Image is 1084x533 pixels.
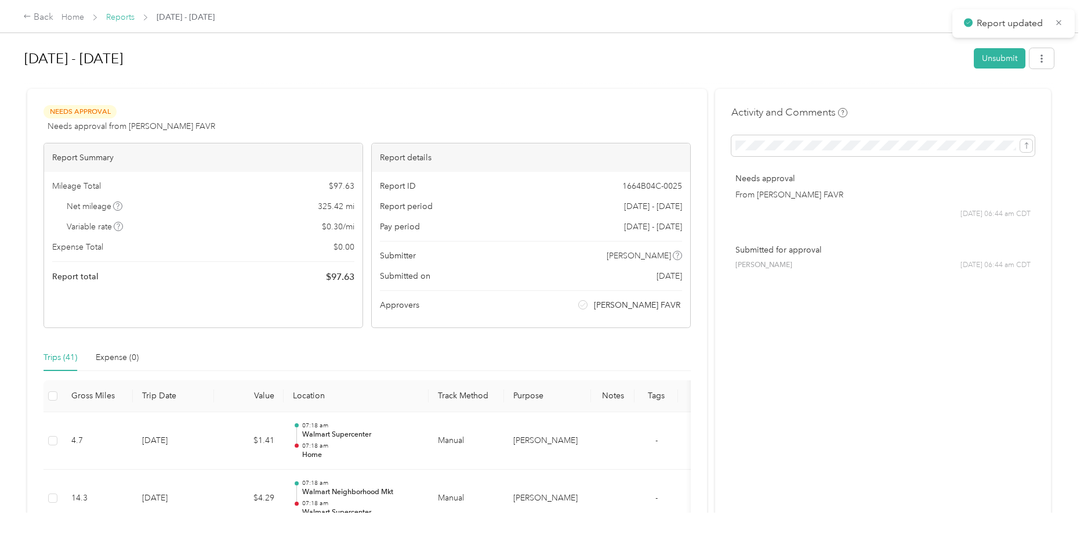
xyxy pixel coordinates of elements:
span: 1664B04C-0025 [622,180,682,192]
span: [DATE] - [DATE] [624,221,682,233]
p: 07:18 am [302,422,419,430]
span: Report period [380,200,433,213]
td: 4.7 [62,412,133,470]
span: Submitter [380,250,416,262]
td: [DATE] [133,470,214,528]
p: From [PERSON_NAME] FAVR [735,189,1031,201]
th: Notes [591,380,635,412]
td: [DATE] [133,412,214,470]
span: Report ID [380,180,416,192]
h4: Activity and Comments [731,105,847,120]
span: 325.42 mi [318,200,354,213]
p: Home [302,450,419,460]
span: $ 0.00 [333,241,354,253]
p: 07:18 am [302,479,419,487]
span: Report total [52,271,99,283]
span: - [655,493,658,503]
div: Trips (41) [43,351,77,364]
span: [PERSON_NAME] FAVR [594,299,680,311]
h1: Sep 16 - 30, 2025 [24,45,966,73]
span: [DATE] [657,270,682,282]
td: Acosta [504,470,591,528]
td: $4.29 [214,470,284,528]
td: 14.3 [62,470,133,528]
th: Purpose [504,380,591,412]
span: $ 97.63 [326,270,354,284]
p: Walmart Supercenter [302,430,419,440]
td: $1.41 [214,412,284,470]
th: Tags [635,380,678,412]
th: Value [214,380,284,412]
p: 07:18 am [302,499,419,507]
p: Report updated [977,16,1046,31]
span: Net mileage [67,200,123,213]
span: Pay period [380,221,420,233]
th: Location [284,380,429,412]
button: Unsubmit [974,48,1025,69]
span: [DATE] 06:44 am CDT [960,209,1031,219]
td: Acosta [504,412,591,470]
span: [PERSON_NAME] [735,260,792,271]
div: Expense (0) [96,351,139,364]
span: [PERSON_NAME] [607,250,671,262]
p: Needs approval [735,172,1031,185]
p: Walmart Supercenter [302,507,419,518]
div: Back [23,10,53,24]
span: $ 97.63 [329,180,354,192]
a: Reports [106,12,135,22]
span: - [655,435,658,445]
span: Variable rate [67,221,124,233]
th: Gross Miles [62,380,133,412]
a: Home [61,12,84,22]
span: [DATE] 06:44 am CDT [960,260,1031,271]
span: [DATE] - [DATE] [624,200,682,213]
p: Walmart Neighborhood Mkt [302,487,419,498]
div: Report Summary [44,143,362,172]
span: Needs Approval [43,105,117,118]
th: Track Method [429,380,504,412]
th: Trip Date [133,380,214,412]
span: Submitted on [380,270,430,282]
span: [DATE] - [DATE] [157,11,215,23]
div: Report details [372,143,690,172]
span: Mileage Total [52,180,101,192]
span: $ 0.30 / mi [322,221,354,233]
span: Expense Total [52,241,103,253]
p: Submitted for approval [735,244,1031,256]
td: Manual [429,470,504,528]
span: Approvers [380,299,419,311]
td: Manual [429,412,504,470]
p: 07:18 am [302,442,419,450]
span: Needs approval from [PERSON_NAME] FAVR [48,120,215,132]
iframe: Everlance-gr Chat Button Frame [1019,468,1084,533]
